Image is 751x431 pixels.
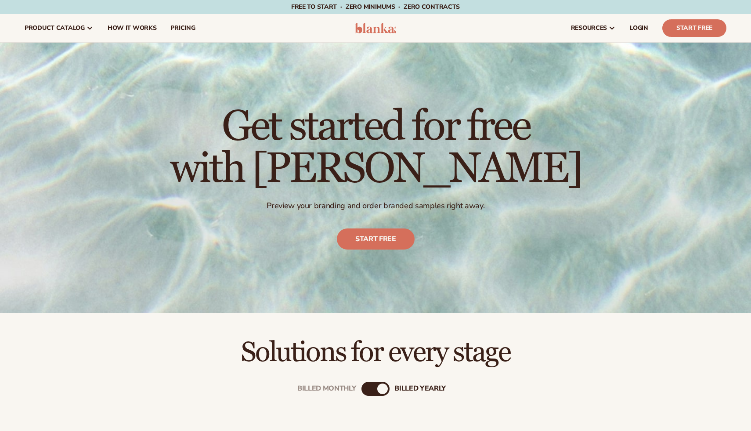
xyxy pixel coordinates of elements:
div: billed Yearly [394,384,446,393]
h2: Solutions for every stage [25,338,726,367]
span: How It Works [108,25,157,32]
span: pricing [170,25,195,32]
span: Free to start · ZERO minimums · ZERO contracts [291,3,460,11]
span: LOGIN [630,25,648,32]
a: How It Works [101,14,164,42]
img: logo [355,23,397,33]
div: Billed Monthly [297,384,356,393]
a: Start free [337,229,415,250]
a: resources [564,14,623,42]
a: Start Free [662,19,726,37]
h1: Get started for free with [PERSON_NAME] [170,106,581,190]
a: LOGIN [623,14,655,42]
p: Preview your branding and order branded samples right away. [170,201,581,211]
span: resources [571,25,607,32]
span: product catalog [25,25,85,32]
a: product catalog [18,14,101,42]
a: pricing [163,14,202,42]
